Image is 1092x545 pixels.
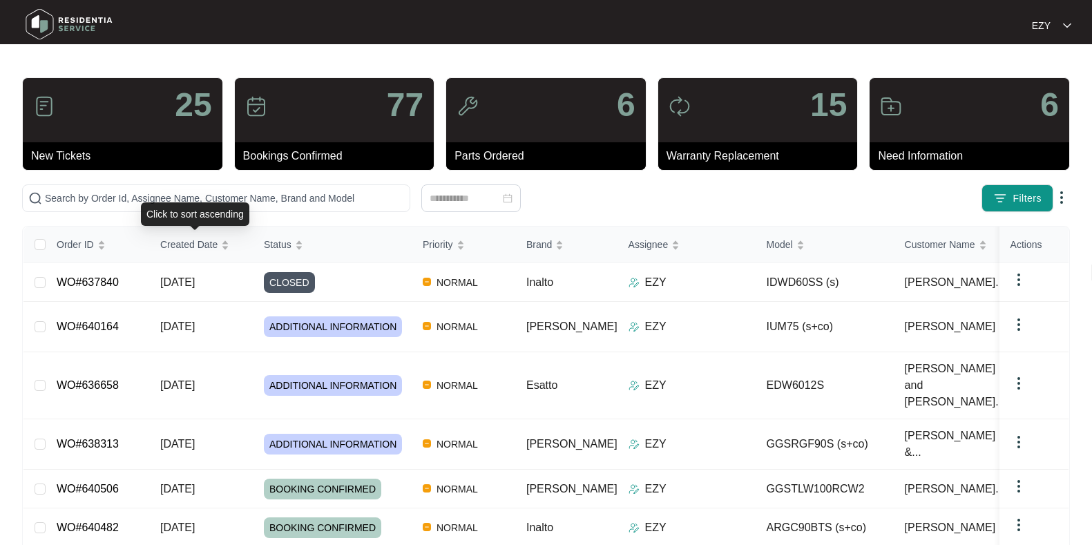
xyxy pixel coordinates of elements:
p: New Tickets [31,148,222,164]
p: Parts Ordered [454,148,646,164]
a: WO#637840 [57,276,119,288]
img: Assigner Icon [629,484,640,495]
div: Click to sort ascending [141,202,249,226]
td: GGSTLW100RCW2 [756,470,894,508]
p: EZY [1032,19,1051,32]
span: Assignee [629,237,669,252]
span: [PERSON_NAME] [526,321,617,332]
th: Order ID [46,227,149,263]
img: Vercel Logo [423,439,431,448]
span: NORMAL [431,318,483,335]
img: Vercel Logo [423,523,431,531]
img: Vercel Logo [423,322,431,330]
button: filter iconFilters [981,184,1053,212]
img: Assigner Icon [629,380,640,391]
a: WO#636658 [57,379,119,391]
span: ADDITIONAL INFORMATION [264,375,402,396]
span: Esatto [526,379,557,391]
img: dropdown arrow [1010,434,1027,450]
p: 25 [175,88,211,122]
img: dropdown arrow [1010,316,1027,333]
span: Model [767,237,793,252]
img: icon [245,95,267,117]
p: 6 [617,88,635,122]
a: WO#640164 [57,321,119,332]
img: residentia service logo [21,3,117,45]
p: EZY [645,519,667,536]
img: search-icon [28,191,42,205]
img: icon [880,95,902,117]
img: Assigner Icon [629,439,640,450]
span: [DATE] [160,321,195,332]
span: Status [264,237,291,252]
span: BOOKING CONFIRMED [264,479,381,499]
span: [DATE] [160,379,195,391]
span: [DATE] [160,438,195,450]
img: icon [457,95,479,117]
td: EDW6012S [756,352,894,419]
img: Vercel Logo [423,484,431,493]
img: dropdown arrow [1053,189,1070,206]
p: Need Information [878,148,1069,164]
th: Created Date [149,227,253,263]
span: ADDITIONAL INFORMATION [264,316,402,337]
span: Order ID [57,237,94,252]
span: NORMAL [431,377,483,394]
th: Status [253,227,412,263]
p: Bookings Confirmed [243,148,434,164]
th: Assignee [617,227,756,263]
th: Customer Name [894,227,1032,263]
img: dropdown arrow [1010,517,1027,533]
p: EZY [645,481,667,497]
span: Priority [423,237,453,252]
img: dropdown arrow [1010,271,1027,288]
span: [DATE] [160,483,195,495]
span: NORMAL [431,436,483,452]
span: Filters [1013,191,1042,206]
img: icon [33,95,55,117]
img: Assigner Icon [629,321,640,332]
span: [PERSON_NAME] and [PERSON_NAME]... [905,361,1014,410]
img: Assigner Icon [629,277,640,288]
span: Brand [526,237,552,252]
p: 6 [1040,88,1059,122]
span: [PERSON_NAME] &... [905,428,1014,461]
a: WO#640506 [57,483,119,495]
p: Warranty Replacement [667,148,858,164]
p: EZY [645,318,667,335]
span: [PERSON_NAME] [905,519,996,536]
p: EZY [645,274,667,291]
th: Priority [412,227,515,263]
img: icon [669,95,691,117]
span: ADDITIONAL INFORMATION [264,434,402,455]
img: filter icon [993,191,1007,205]
img: dropdown arrow [1010,478,1027,495]
img: Vercel Logo [423,278,431,286]
img: dropdown arrow [1063,22,1071,29]
p: 77 [387,88,423,122]
td: IUM75 (s+co) [756,302,894,352]
span: [DATE] [160,276,195,288]
span: BOOKING CONFIRMED [264,517,381,538]
span: [PERSON_NAME]... [905,274,1005,291]
span: CLOSED [264,272,315,293]
span: Inalto [526,522,553,533]
p: EZY [645,436,667,452]
p: EZY [645,377,667,394]
p: 15 [810,88,847,122]
span: Created Date [160,237,218,252]
th: Brand [515,227,617,263]
td: GGSRGF90S (s+co) [756,419,894,470]
span: Customer Name [905,237,975,252]
span: NORMAL [431,519,483,536]
a: WO#638313 [57,438,119,450]
th: Actions [999,227,1069,263]
img: Vercel Logo [423,381,431,389]
span: [PERSON_NAME] [526,483,617,495]
span: NORMAL [431,481,483,497]
a: WO#640482 [57,522,119,533]
span: [PERSON_NAME] [905,318,996,335]
span: Inalto [526,276,553,288]
span: [DATE] [160,522,195,533]
span: [PERSON_NAME] [526,438,617,450]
